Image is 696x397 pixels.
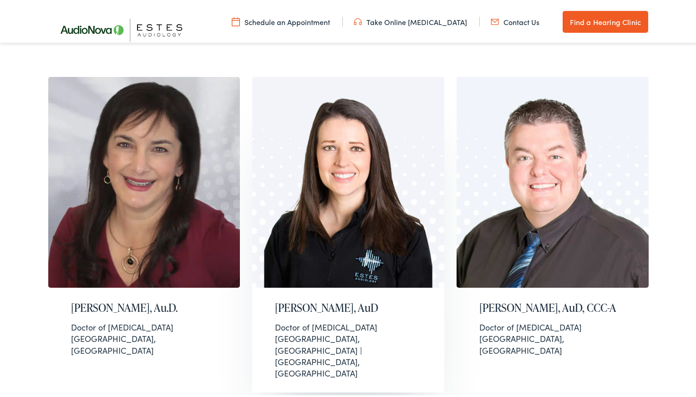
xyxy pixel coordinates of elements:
[71,320,218,354] div: [GEOGRAPHIC_DATA], [GEOGRAPHIC_DATA]
[275,300,422,313] h2: [PERSON_NAME], AuD
[252,75,444,391] a: [PERSON_NAME], AuD Doctor of [MEDICAL_DATA][GEOGRAPHIC_DATA], [GEOGRAPHIC_DATA] | [GEOGRAPHIC_DAT...
[275,320,422,377] div: [GEOGRAPHIC_DATA], [GEOGRAPHIC_DATA] | [GEOGRAPHIC_DATA], [GEOGRAPHIC_DATA]
[354,15,362,25] img: utility icon
[479,320,626,331] div: Doctor of [MEDICAL_DATA]
[563,9,648,31] a: Find a Hearing Clinic
[232,15,330,25] a: Schedule an Appointment
[491,15,499,25] img: utility icon
[479,300,626,313] h2: [PERSON_NAME], AuD, CCC-A
[71,300,218,313] h2: [PERSON_NAME], Au.D.
[48,75,240,391] a: [PERSON_NAME], Au.D. Doctor of [MEDICAL_DATA][GEOGRAPHIC_DATA], [GEOGRAPHIC_DATA]
[491,15,539,25] a: Contact Us
[71,320,218,331] div: Doctor of [MEDICAL_DATA]
[354,15,467,25] a: Take Online [MEDICAL_DATA]
[275,320,422,331] div: Doctor of [MEDICAL_DATA]
[457,75,649,391] a: [PERSON_NAME], AuD, CCC-A Doctor of [MEDICAL_DATA][GEOGRAPHIC_DATA], [GEOGRAPHIC_DATA]
[479,320,626,354] div: [GEOGRAPHIC_DATA], [GEOGRAPHIC_DATA]
[232,15,240,25] img: utility icon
